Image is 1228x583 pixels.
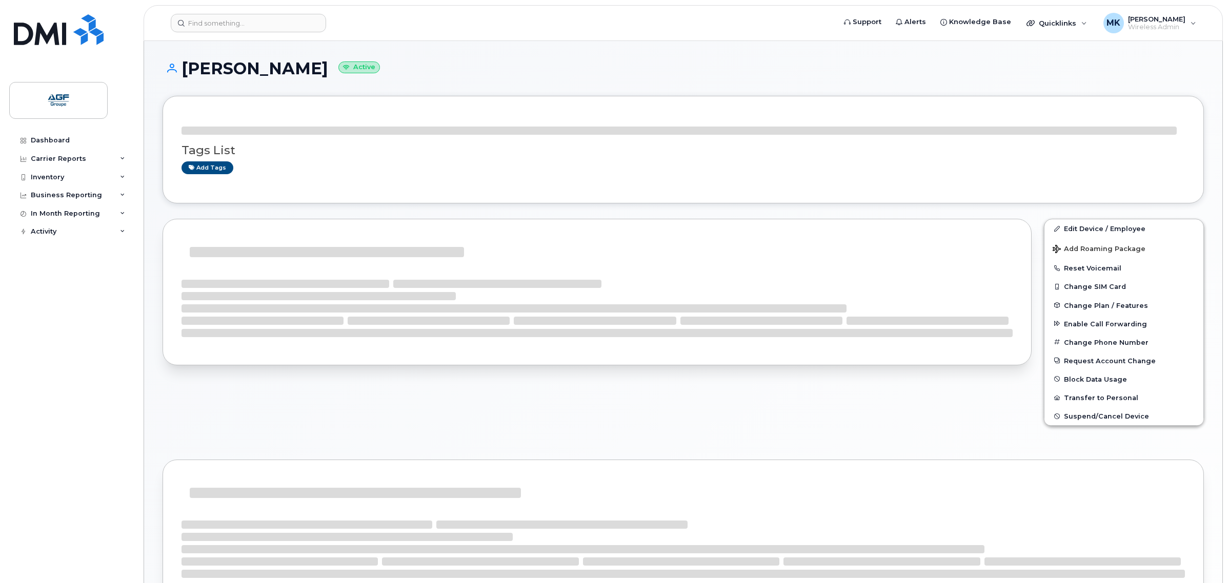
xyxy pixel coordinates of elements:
[1044,333,1203,351] button: Change Phone Number
[1044,259,1203,277] button: Reset Voicemail
[1064,320,1147,327] span: Enable Call Forwarding
[1044,277,1203,296] button: Change SIM Card
[1044,296,1203,315] button: Change Plan / Features
[1044,351,1203,370] button: Request Account Change
[1044,407,1203,425] button: Suspend/Cancel Device
[1044,315,1203,333] button: Enable Call Forwarding
[1053,245,1145,255] span: Add Roaming Package
[1064,301,1148,309] span: Change Plan / Features
[338,61,380,73] small: Active
[182,161,233,174] a: Add tags
[182,144,1185,157] h3: Tags List
[163,59,1204,77] h1: [PERSON_NAME]
[1044,388,1203,407] button: Transfer to Personal
[1044,370,1203,388] button: Block Data Usage
[1044,238,1203,259] button: Add Roaming Package
[1064,412,1149,420] span: Suspend/Cancel Device
[1044,219,1203,238] a: Edit Device / Employee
